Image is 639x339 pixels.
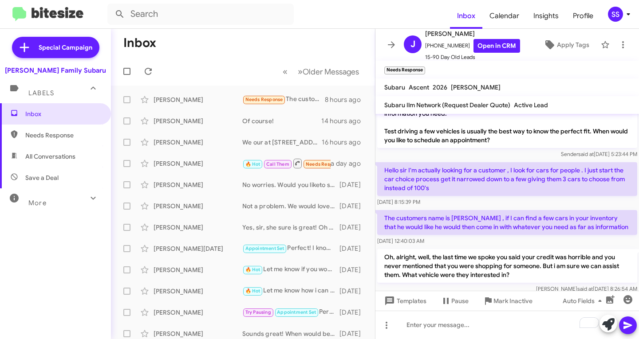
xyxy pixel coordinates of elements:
[12,37,99,58] a: Special Campaign
[384,66,425,74] small: Needs Response
[377,249,637,283] p: Oh, alright, well, the last time we spoke you said your credit was horrible and you never mention...
[28,199,47,207] span: More
[482,3,526,29] a: Calendar
[242,94,325,105] div: The customers name is [PERSON_NAME] , if I can find a few cars in your inventory that he would li...
[5,66,106,75] div: [PERSON_NAME] Family Subaru
[25,152,75,161] span: All Conversations
[377,210,637,235] p: The customers name is [PERSON_NAME] , if I can find a few cars in your inventory that he would li...
[242,117,321,125] div: Of course!
[339,329,368,338] div: [DATE]
[339,180,368,189] div: [DATE]
[154,223,242,232] div: [PERSON_NAME]
[383,293,426,309] span: Templates
[339,202,368,210] div: [DATE]
[536,37,596,53] button: Apply Tags
[283,66,288,77] span: «
[277,62,293,81] button: Previous
[339,223,368,232] div: [DATE]
[245,245,284,251] span: Appointment Set
[325,95,368,104] div: 8 hours ago
[245,97,283,102] span: Needs Response
[375,293,434,309] button: Templates
[578,151,594,157] span: said at
[493,293,532,309] span: Mark Inactive
[245,288,260,294] span: 🔥 Hot
[321,117,368,125] div: 14 hours ago
[577,285,593,292] span: said at
[242,243,339,253] div: Perfect! I know the last time you were here you and your wife were looking at vehicles. When woul...
[556,293,612,309] button: Auto Fields
[242,329,339,338] div: Sounds great! When would be a goodtime for you to come back in? Since I know we did not get to di...
[526,3,566,29] a: Insights
[563,293,605,309] span: Auto Fields
[245,161,260,167] span: 🔥 Hot
[25,131,101,140] span: Needs Response
[25,109,101,118] span: Inbox
[242,202,339,210] div: Not a problem. We would love to assist you when you are ready to check them out again!
[107,4,294,25] input: Search
[557,37,589,53] span: Apply Tags
[154,308,242,317] div: [PERSON_NAME]
[514,101,548,109] span: Active Lead
[266,161,289,167] span: Call Them
[451,83,501,91] span: [PERSON_NAME]
[410,37,415,51] span: J
[154,329,242,338] div: [PERSON_NAME]
[278,62,364,81] nav: Page navigation example
[245,267,260,273] span: 🔥 Hot
[154,244,242,253] div: [PERSON_NAME][DATE]
[425,28,520,39] span: [PERSON_NAME]
[245,309,271,315] span: Try Pausing
[277,309,316,315] span: Appointment Set
[154,117,242,125] div: [PERSON_NAME]
[425,53,520,62] span: 15-90 Day Old Leads
[154,287,242,296] div: [PERSON_NAME]
[28,89,54,97] span: Labels
[298,66,303,77] span: »
[242,307,339,317] div: Perfect! [PERSON_NAME] is ready to assist you in getting into that New Outback! We have great dea...
[154,138,242,147] div: [PERSON_NAME]
[331,159,368,168] div: a day ago
[433,83,447,91] span: 2026
[154,180,242,189] div: [PERSON_NAME]
[242,138,322,147] div: We our at [STREET_ADDRESS][DATE].
[306,161,343,167] span: Needs Response
[377,238,424,244] span: [DATE] 12:40:03 AM
[451,293,469,309] span: Pause
[242,158,331,169] div: Inbound Call
[123,36,156,50] h1: Inbox
[154,95,242,104] div: [PERSON_NAME]
[154,265,242,274] div: [PERSON_NAME]
[39,43,92,52] span: Special Campaign
[536,285,637,292] span: [PERSON_NAME] [DATE] 8:26:54 AM
[377,199,420,205] span: [DATE] 8:15:39 PM
[377,162,637,196] p: Hello sir I'm actually looking for a customer , I look for cars for people . I just start the car...
[242,265,339,275] div: Let me know if you would liek to set up some time for us to appraise your vehicle.
[434,293,476,309] button: Pause
[377,88,637,148] p: Hi [PERSON_NAME] it's [PERSON_NAME] at [PERSON_NAME] Family Subaru. I just wanted to thank you fo...
[154,159,242,168] div: [PERSON_NAME]
[242,180,339,189] div: No worries. Would you liketo stop in to check them out and have a information gathering day?
[566,3,600,29] a: Profile
[476,293,540,309] button: Mark Inactive
[600,7,629,22] button: SS
[473,39,520,53] a: Open in CRM
[242,223,339,232] div: Yes, sir, she sure is great! Oh yes sir i was here when it was happening. We had our IT director ...
[339,265,368,274] div: [DATE]
[425,39,520,53] span: [PHONE_NUMBER]
[409,83,429,91] span: Ascent
[608,7,623,22] div: SS
[339,244,368,253] div: [DATE]
[561,151,637,157] span: Sender [DATE] 5:23:44 PM
[303,67,359,77] span: Older Messages
[384,101,510,109] span: Subaru Ilm Network (Request Dealer Quote)
[339,287,368,296] div: [DATE]
[322,138,368,147] div: 16 hours ago
[292,62,364,81] button: Next
[242,286,339,296] div: Let me know how i can asssit you!
[450,3,482,29] a: Inbox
